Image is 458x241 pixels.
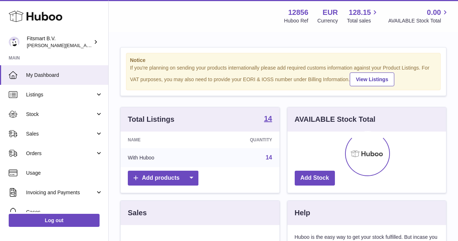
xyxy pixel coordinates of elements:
[347,17,379,24] span: Total sales
[323,8,338,17] strong: EUR
[26,91,95,98] span: Listings
[130,57,437,64] strong: Notice
[128,171,198,186] a: Add products
[121,148,204,167] td: With Huboo
[347,8,379,24] a: 128.15 Total sales
[26,170,103,176] span: Usage
[204,132,279,148] th: Quantity
[266,154,272,161] a: 14
[26,189,95,196] span: Invoicing and Payments
[295,115,375,124] h3: AVAILABLE Stock Total
[284,17,308,24] div: Huboo Ref
[288,8,308,17] strong: 12856
[264,115,272,124] a: 14
[295,208,310,218] h3: Help
[26,209,103,216] span: Cases
[27,35,92,49] div: Fitsmart B.V.
[295,171,335,186] a: Add Stock
[264,115,272,122] strong: 14
[128,208,147,218] h3: Sales
[9,214,100,227] a: Log out
[128,115,175,124] h3: Total Listings
[427,8,441,17] span: 0.00
[26,72,103,79] span: My Dashboard
[27,42,145,48] span: [PERSON_NAME][EMAIL_ADDRESS][DOMAIN_NAME]
[9,37,20,47] img: jonathan@leaderoo.com
[388,17,449,24] span: AVAILABLE Stock Total
[130,65,437,86] div: If you're planning on sending your products internationally please add required customs informati...
[121,132,204,148] th: Name
[388,8,449,24] a: 0.00 AVAILABLE Stock Total
[26,111,95,118] span: Stock
[26,130,95,137] span: Sales
[318,17,338,24] div: Currency
[26,150,95,157] span: Orders
[350,72,394,86] a: View Listings
[349,8,371,17] span: 128.15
